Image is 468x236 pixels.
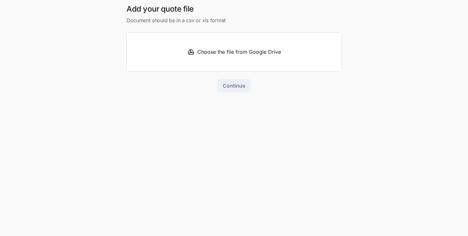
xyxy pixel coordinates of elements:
button: Choose the file from Google Drive [127,33,341,71]
h1: Add your quote file [126,4,342,14]
span: Continue [223,82,245,90]
svg: Google Drive logo [187,48,195,56]
span: Choose the file from Google Drive [197,48,281,56]
button: Continue [218,79,250,92]
span: Document should be in a csv or xls format [126,16,342,24]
